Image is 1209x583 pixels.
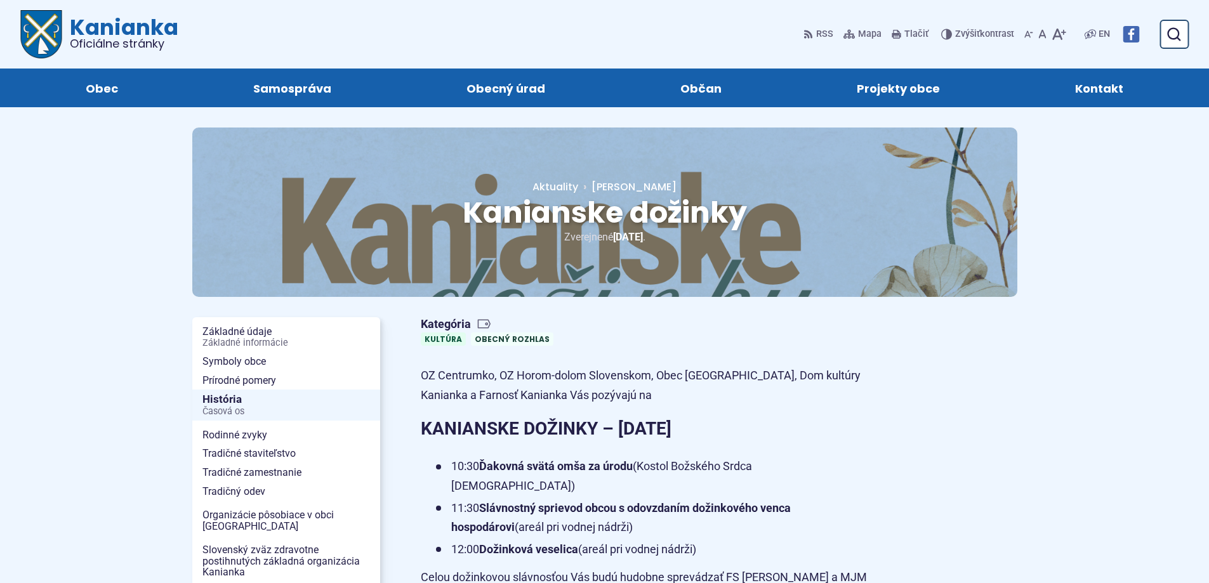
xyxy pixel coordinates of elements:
a: Slovenský zväz zdravotne postihnutých základná organizácia Kanianka [192,540,380,582]
span: Symboly obce [202,352,370,371]
span: kontrast [955,29,1014,40]
a: Obec [30,69,173,107]
li: 10:30 (Kostol Božského Srdca [DEMOGRAPHIC_DATA]) [436,457,871,495]
span: Kategória [421,317,558,332]
span: Tradičné staviteľstvo [202,444,370,463]
a: Kultúra [421,332,466,346]
a: Rodinné zvyky [192,426,380,445]
a: Aktuality [532,180,578,194]
span: Základné informácie [202,338,370,348]
button: Zmenšiť veľkosť písma [1022,21,1036,48]
a: Mapa [841,21,884,48]
a: Občan [626,69,777,107]
img: Prejsť na domovskú stránku [20,10,62,58]
p: OZ Centrumko, OZ Horom-dolom Slovenskom, Obec [GEOGRAPHIC_DATA], Dom kultúry Kanianka a Farnosť K... [421,366,871,405]
a: Symboly obce [192,352,380,371]
strong: KANIANSKE DOŽINKY – [DATE] [421,418,671,439]
img: Prejsť na Facebook stránku [1123,26,1139,43]
li: 11:30 (areál pri vodnej nádrži) [436,499,871,537]
a: HistóriaČasová os [192,390,380,421]
span: [PERSON_NAME] [591,180,677,194]
a: Obecný úrad [411,69,600,107]
span: EN [1099,27,1110,42]
span: Tlačiť [904,29,928,40]
span: Tradičné zamestnanie [202,463,370,482]
a: Tradičný odev [192,482,380,501]
span: Slovenský zväz zdravotne postihnutých základná organizácia Kanianka [202,540,370,582]
span: História [202,390,370,421]
span: Organizácie pôsobiace v obci [GEOGRAPHIC_DATA] [202,506,370,535]
a: Logo Kanianka, prejsť na domovskú stránku. [20,10,178,58]
a: EN [1096,27,1113,42]
a: Obecný rozhlas [471,332,553,346]
li: 12:00 (areál pri vodnej nádrži) [436,540,871,560]
a: [PERSON_NAME] [578,180,677,194]
span: Projekty obce [857,69,940,107]
p: Zverejnené . [233,228,977,246]
a: Projekty obce [802,69,995,107]
a: Tradičné staviteľstvo [192,444,380,463]
button: Tlačiť [889,21,931,48]
span: RSS [816,27,833,42]
button: Zvýšiťkontrast [941,21,1017,48]
strong: Dožinková veselica [479,542,578,556]
span: Obec [86,69,118,107]
span: Prírodné pomery [202,371,370,390]
span: Kanianka [62,16,178,49]
button: Nastaviť pôvodnú veľkosť písma [1036,21,1049,48]
span: Oficiálne stránky [70,38,178,49]
span: [DATE] [613,231,643,243]
span: Samospráva [253,69,331,107]
a: Prírodné pomery [192,371,380,390]
a: Základné údajeZákladné informácie [192,322,380,352]
span: Kanianske dožinky [463,192,747,233]
a: Organizácie pôsobiace v obci [GEOGRAPHIC_DATA] [192,506,380,535]
span: Mapa [858,27,882,42]
span: Základné údaje [202,322,370,352]
a: Tradičné zamestnanie [192,463,380,482]
a: Kontakt [1021,69,1179,107]
span: Tradičný odev [202,482,370,501]
a: Samospráva [198,69,386,107]
span: Časová os [202,407,370,417]
span: Kontakt [1075,69,1123,107]
span: Zvýšiť [955,29,980,39]
button: Zväčšiť veľkosť písma [1049,21,1069,48]
span: Občan [680,69,722,107]
strong: Slávnostný sprievod obcou s odovzdaním dožinkového venca hospodárovi [451,501,791,534]
a: RSS [803,21,836,48]
span: Rodinné zvyky [202,426,370,445]
strong: Ďakovná svätá omša za úrodu [479,459,633,473]
span: Obecný úrad [466,69,545,107]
